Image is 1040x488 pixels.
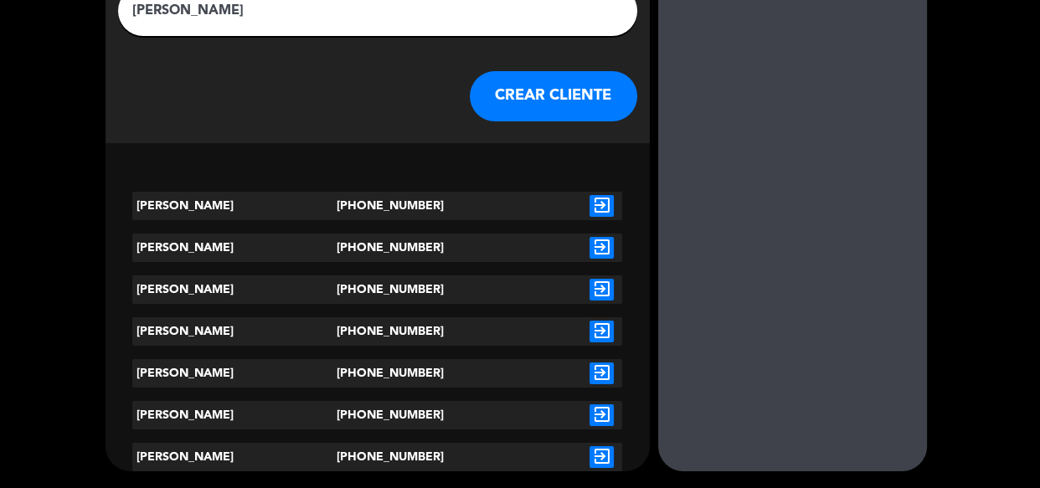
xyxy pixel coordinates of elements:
[337,443,419,471] div: [PHONE_NUMBER]
[337,317,419,346] div: [PHONE_NUMBER]
[132,359,337,388] div: [PERSON_NAME]
[132,192,337,220] div: [PERSON_NAME]
[590,321,614,342] i: exit_to_app
[132,401,337,429] div: [PERSON_NAME]
[132,317,337,346] div: [PERSON_NAME]
[590,279,614,301] i: exit_to_app
[337,275,419,304] div: [PHONE_NUMBER]
[590,404,614,426] i: exit_to_app
[590,195,614,217] i: exit_to_app
[590,362,614,384] i: exit_to_app
[470,71,637,121] button: CREAR CLIENTE
[132,234,337,262] div: [PERSON_NAME]
[337,234,419,262] div: [PHONE_NUMBER]
[132,443,337,471] div: [PERSON_NAME]
[337,359,419,388] div: [PHONE_NUMBER]
[337,192,419,220] div: [PHONE_NUMBER]
[132,275,337,304] div: [PERSON_NAME]
[590,237,614,259] i: exit_to_app
[337,401,419,429] div: [PHONE_NUMBER]
[590,446,614,468] i: exit_to_app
